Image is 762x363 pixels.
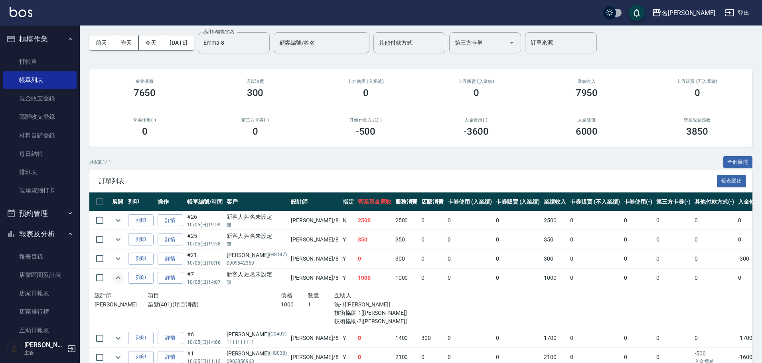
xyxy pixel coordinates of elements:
h3: 6000 [576,126,598,137]
a: 詳情 [158,253,183,265]
h3: 3850 [686,126,709,137]
td: 0 [622,230,655,249]
img: Logo [10,7,32,17]
p: 無 [227,221,287,228]
span: 訂單列表 [99,177,717,185]
td: 300 [393,249,420,268]
th: 指定 [341,192,356,211]
td: [PERSON_NAME] /8 [289,230,341,249]
th: 列印 [126,192,156,211]
h2: 店販消費 [209,79,301,84]
p: 染髮(401)(項目消費) [148,300,281,309]
a: 打帳單 [3,53,77,71]
div: 名[PERSON_NAME] [661,8,715,18]
td: 1700 [542,329,568,347]
td: 0 [654,211,693,230]
p: 1000 [281,300,308,309]
td: [PERSON_NAME] /8 [289,329,341,347]
td: [PERSON_NAME] /8 [289,211,341,230]
div: [PERSON_NAME] [227,330,287,339]
button: expand row [112,233,124,245]
td: #25 [185,230,225,249]
td: Y [341,269,356,287]
td: 0 [419,211,446,230]
button: 昨天 [114,35,139,50]
p: 主管 [24,349,65,356]
div: 新客人 姓名未設定 [227,232,287,240]
span: 項目 [148,292,160,298]
p: 1 [308,300,334,309]
button: 列印 [128,253,154,265]
a: 店家排行榜 [3,302,77,321]
button: 報表匯出 [717,175,746,187]
h3: 300 [247,87,264,98]
td: #6 [185,329,225,347]
th: 其他付款方式(-) [693,192,736,211]
td: 2500 [356,211,393,230]
td: 0 [419,249,446,268]
td: 0 [654,269,693,287]
span: 價格 [281,292,292,298]
td: 1000 [542,269,568,287]
button: 列印 [128,272,154,284]
td: 0 [446,211,494,230]
td: 0 [568,249,622,268]
td: 0 [446,230,494,249]
p: 10/05 (日) 14:06 [187,339,223,346]
th: 展開 [110,192,126,211]
p: [PERSON_NAME] [95,300,148,309]
h3: 0 [695,87,700,98]
td: 1000 [356,269,393,287]
p: 1111111111 [227,339,287,346]
th: 業績收入 [542,192,568,211]
p: 0909542369 [227,259,287,267]
td: 2500 [393,211,420,230]
button: 列印 [128,233,154,246]
h3: -500 [356,126,376,137]
h2: 卡券使用 (入業績) [320,79,411,84]
td: 0 [494,329,542,347]
button: Open [505,36,518,49]
th: 設計師 [289,192,341,211]
button: 前天 [89,35,114,50]
div: [PERSON_NAME] [227,251,287,259]
p: 10/05 (日) 18:16 [187,259,223,267]
h5: [PERSON_NAME] [24,341,65,349]
h3: 0 [474,87,479,98]
h2: 第三方卡券(-) [209,118,301,123]
td: 1400 [393,329,420,347]
td: 0 [654,230,693,249]
h3: 7650 [134,87,156,98]
h3: -3600 [464,126,489,137]
th: 第三方卡券(-) [654,192,693,211]
td: #26 [185,211,225,230]
p: 10/05 (日) 14:07 [187,279,223,286]
h3: 7950 [576,87,598,98]
td: 0 [568,329,622,347]
td: 0 [419,269,446,287]
th: 操作 [156,192,185,211]
button: 登出 [722,6,752,20]
td: 0 [446,249,494,268]
td: 0 [494,249,542,268]
h2: 卡券使用(-) [99,118,190,123]
a: 詳情 [158,332,183,344]
td: 350 [542,230,568,249]
button: expand row [112,253,124,265]
button: 列印 [128,214,154,227]
h2: 營業現金應收 [651,118,743,123]
button: expand row [112,214,124,226]
th: 店販消費 [419,192,446,211]
button: expand row [112,332,124,344]
p: 10/05 (日) 19:59 [187,221,223,228]
td: #21 [185,249,225,268]
td: 0 [622,329,655,347]
h3: 0 [253,126,258,137]
td: 0 [693,249,736,268]
button: 櫃檯作業 [3,29,77,49]
td: 0 [568,211,622,230]
td: Y [341,249,356,268]
a: 詳情 [158,214,183,227]
a: 詳情 [158,233,183,246]
th: 卡券使用 (入業績) [446,192,494,211]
